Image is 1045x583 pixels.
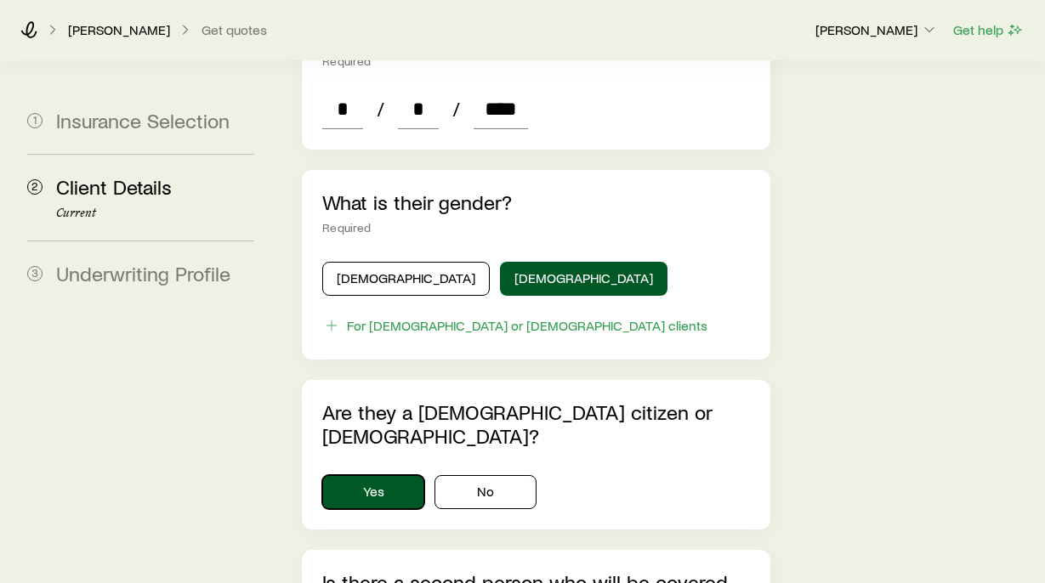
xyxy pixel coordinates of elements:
[322,190,749,214] p: What is their gender?
[322,262,490,296] button: [DEMOGRAPHIC_DATA]
[434,475,537,509] button: No
[322,221,749,235] div: Required
[815,21,938,38] p: [PERSON_NAME]
[27,266,43,281] span: 3
[56,261,230,286] span: Underwriting Profile
[56,207,254,220] p: Current
[322,316,708,336] button: For [DEMOGRAPHIC_DATA] or [DEMOGRAPHIC_DATA] clients
[500,262,667,296] button: [DEMOGRAPHIC_DATA]
[815,20,939,41] button: [PERSON_NAME]
[322,54,749,68] div: Required
[322,475,424,509] button: Yes
[446,97,467,121] span: /
[322,400,749,448] p: Are they a [DEMOGRAPHIC_DATA] citizen or [DEMOGRAPHIC_DATA]?
[56,108,230,133] span: Insurance Selection
[347,317,707,334] div: For [DEMOGRAPHIC_DATA] or [DEMOGRAPHIC_DATA] clients
[370,97,391,121] span: /
[68,21,170,38] p: [PERSON_NAME]
[201,22,268,38] button: Get quotes
[27,113,43,128] span: 1
[56,174,172,199] span: Client Details
[27,179,43,195] span: 2
[952,20,1025,40] button: Get help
